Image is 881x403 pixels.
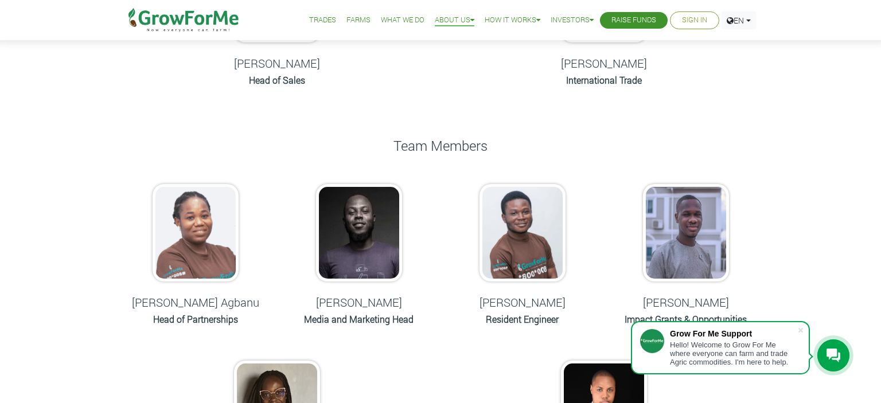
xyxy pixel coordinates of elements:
[537,56,672,70] h5: [PERSON_NAME]
[153,184,239,281] img: growforme image
[210,75,345,85] h6: Head of Sales
[618,295,753,309] h5: [PERSON_NAME]
[682,14,707,26] a: Sign In
[643,184,729,281] img: growforme image
[670,329,797,338] div: Grow For Me Support
[670,341,797,366] div: Hello! Welcome to Grow For Me where everyone can farm and trade Agric commodities. I'm here to help.
[722,11,756,29] a: EN
[309,14,336,26] a: Trades
[455,314,590,324] h6: Resident Engineer
[455,295,590,309] h5: [PERSON_NAME]
[435,14,474,26] a: About Us
[346,14,371,26] a: Farms
[316,184,402,281] img: growforme image
[122,138,759,154] h4: Team Members
[480,184,566,281] img: growforme image
[210,56,345,70] h5: [PERSON_NAME]
[618,314,753,324] h6: Impact Grants & Opportunities
[485,14,540,26] a: How it Works
[128,295,263,309] h5: [PERSON_NAME] Agbanu
[381,14,424,26] a: What We Do
[551,14,594,26] a: Investors
[291,314,426,324] h6: Media and Marketing Head
[128,314,263,324] h6: Head of Partnerships
[611,14,656,26] a: Raise Funds
[291,295,426,309] h5: [PERSON_NAME]
[537,75,672,85] h6: International Trade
